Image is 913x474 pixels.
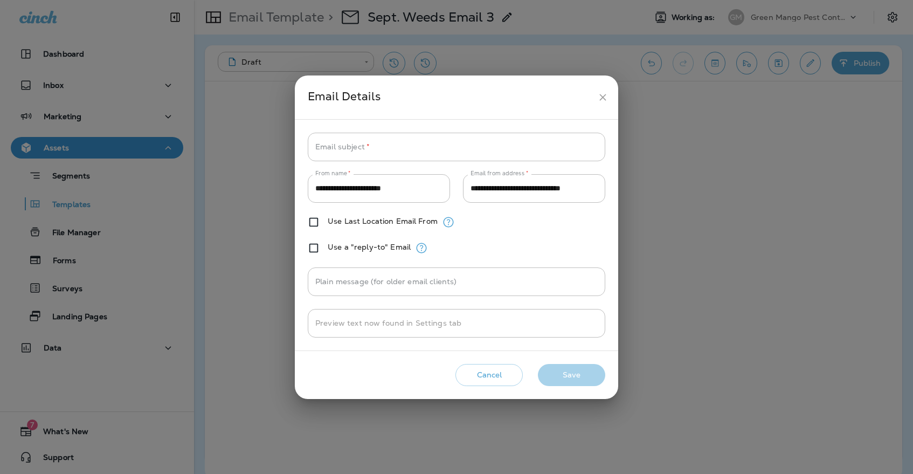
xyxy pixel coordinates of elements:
[328,243,411,251] label: Use a "reply-to" Email
[328,217,438,225] label: Use Last Location Email From
[308,87,593,107] div: Email Details
[315,169,351,177] label: From name
[455,364,523,386] button: Cancel
[593,87,613,107] button: close
[471,169,528,177] label: Email from address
